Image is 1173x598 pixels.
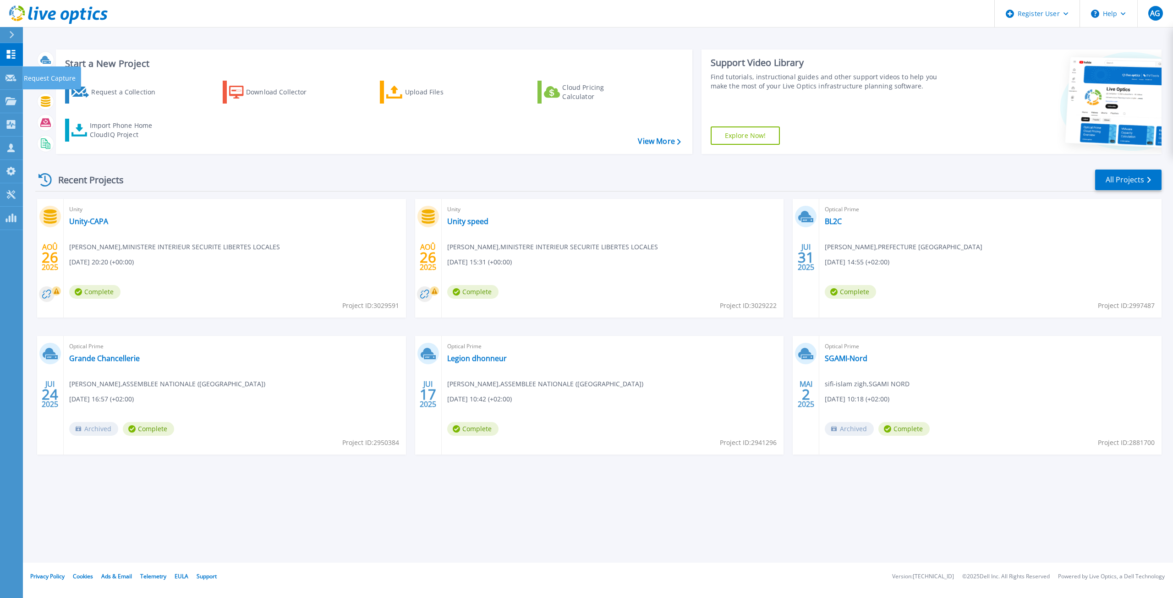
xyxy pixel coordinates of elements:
[405,83,478,101] div: Upload Files
[720,438,777,448] span: Project ID: 2941296
[419,241,437,274] div: AOÛ 2025
[24,66,76,90] p: Request Capture
[802,390,810,398] span: 2
[246,83,319,101] div: Download Collector
[720,301,777,311] span: Project ID: 3029222
[447,217,488,226] a: Unity speed
[42,253,58,261] span: 26
[825,285,876,299] span: Complete
[69,242,280,252] span: [PERSON_NAME] , MINISTERE INTERIEUR SECURITE LIBERTES LOCALES
[878,422,930,436] span: Complete
[447,204,778,214] span: Unity
[65,81,167,104] a: Request a Collection
[342,301,399,311] span: Project ID: 3029591
[1150,10,1160,17] span: AG
[447,257,512,267] span: [DATE] 15:31 (+00:00)
[447,422,499,436] span: Complete
[447,341,778,351] span: Optical Prime
[197,572,217,580] a: Support
[892,574,954,580] li: Version: [TECHNICAL_ID]
[1098,438,1155,448] span: Project ID: 2881700
[419,378,437,411] div: JUI 2025
[69,285,121,299] span: Complete
[825,257,889,267] span: [DATE] 14:55 (+02:00)
[825,394,889,404] span: [DATE] 10:18 (+02:00)
[101,572,132,580] a: Ads & Email
[447,394,512,404] span: [DATE] 10:42 (+02:00)
[380,81,482,104] a: Upload Files
[65,59,680,69] h3: Start a New Project
[342,438,399,448] span: Project ID: 2950384
[797,241,815,274] div: JUI 2025
[91,83,164,101] div: Request a Collection
[825,354,867,363] a: SGAMI-Nord
[223,81,325,104] a: Download Collector
[447,379,643,389] span: [PERSON_NAME] , ASSEMBLEE NATIONALE ([GEOGRAPHIC_DATA])
[1095,170,1162,190] a: All Projects
[30,572,65,580] a: Privacy Policy
[825,204,1156,214] span: Optical Prime
[797,378,815,411] div: MAI 2025
[798,253,814,261] span: 31
[140,572,166,580] a: Telemetry
[825,217,842,226] a: BL2C
[41,378,59,411] div: JUI 2025
[69,257,134,267] span: [DATE] 20:20 (+00:00)
[711,126,780,145] a: Explore Now!
[562,83,636,101] div: Cloud Pricing Calculator
[69,217,108,226] a: Unity-CAPA
[537,81,640,104] a: Cloud Pricing Calculator
[825,242,982,252] span: [PERSON_NAME] , PREFECTURE [GEOGRAPHIC_DATA]
[447,242,658,252] span: [PERSON_NAME] , MINISTERE INTERIEUR SECURITE LIBERTES LOCALES
[69,422,118,436] span: Archived
[42,390,58,398] span: 24
[175,572,188,580] a: EULA
[447,285,499,299] span: Complete
[41,241,59,274] div: AOÛ 2025
[1058,574,1165,580] li: Powered by Live Optics, a Dell Technology
[1098,301,1155,311] span: Project ID: 2997487
[711,57,948,69] div: Support Video Library
[420,253,436,261] span: 26
[825,341,1156,351] span: Optical Prime
[90,121,161,139] div: Import Phone Home CloudIQ Project
[825,422,874,436] span: Archived
[447,354,507,363] a: Legion dhonneur
[69,379,265,389] span: [PERSON_NAME] , ASSEMBLEE NATIONALE ([GEOGRAPHIC_DATA])
[711,72,948,91] div: Find tutorials, instructional guides and other support videos to help you make the most of your L...
[420,390,436,398] span: 17
[73,572,93,580] a: Cookies
[69,204,400,214] span: Unity
[69,354,140,363] a: Grande Chancellerie
[825,379,910,389] span: sifi-islam zigh , SGAMI NORD
[69,394,134,404] span: [DATE] 16:57 (+02:00)
[35,169,136,191] div: Recent Projects
[638,137,680,146] a: View More
[69,341,400,351] span: Optical Prime
[962,574,1050,580] li: © 2025 Dell Inc. All Rights Reserved
[123,422,174,436] span: Complete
